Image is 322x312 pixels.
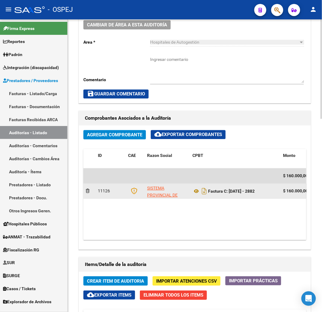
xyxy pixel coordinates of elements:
[143,292,203,298] span: Eliminar Todos los Items
[85,260,305,269] h1: Items/Detalle de la auditoría
[98,188,110,193] span: 11126
[3,38,25,45] span: Reportes
[200,186,208,196] i: Descargar documento
[83,130,146,139] button: Agregar Comprobante
[140,290,207,300] button: Eliminar Todos los Items
[151,130,226,139] button: Exportar Comprobantes
[225,276,281,285] button: Importar Prácticas
[3,286,36,292] span: Casos / Tickets
[3,25,34,32] span: Firma Express
[95,149,126,169] datatable-header-cell: ID
[83,20,171,29] button: Cambiar de área a esta auditoría
[48,3,73,16] span: - OSPEJ
[154,131,162,138] mat-icon: cloud_download
[145,149,190,169] datatable-header-cell: Razon Social
[281,149,314,169] datatable-header-cell: Monto
[150,40,199,45] span: Hospitales de Autogestión
[147,153,172,158] span: Razon Social
[5,6,12,13] mat-icon: menu
[3,51,22,58] span: Padrón
[83,39,150,45] p: Area *
[3,64,59,71] span: Integración (discapacidad)
[283,188,308,193] strong: $ 160.000,00
[301,291,316,306] div: Open Intercom Messenger
[87,91,145,97] span: Guardar Comentario
[229,278,278,284] span: Importar Prácticas
[3,221,47,227] span: Hospitales Públicos
[3,299,51,305] span: Explorador de Archivos
[3,260,15,266] span: SUR
[98,153,102,158] span: ID
[3,77,58,84] span: Prestadores / Proveedores
[87,22,167,28] span: Cambiar de área a esta auditoría
[156,278,217,284] span: Importar Atenciones CSV
[83,76,150,83] p: Comentario
[87,278,144,284] span: Crear Item de Auditoria
[153,276,221,286] button: Importar Atenciones CSV
[87,132,142,138] span: Agregar Comprobante
[128,153,136,158] span: CAE
[147,186,178,204] span: SISTEMA PROVINCIAL DE SALUD
[87,291,94,298] mat-icon: cloud_download
[283,153,295,158] span: Monto
[3,247,39,253] span: Fiscalización RG
[208,189,255,194] strong: Factura C: [DATE] - 2882
[83,276,148,286] button: Crear Item de Auditoria
[85,113,305,123] h1: Comprobantes Asociados a la Auditoría
[126,149,145,169] datatable-header-cell: CAE
[83,89,149,98] button: Guardar Comentario
[310,6,317,13] mat-icon: person
[3,234,50,240] span: ANMAT - Trazabilidad
[190,149,281,169] datatable-header-cell: CPBT
[3,273,20,279] span: SURGE
[87,90,94,97] mat-icon: save
[83,290,135,300] button: Exportar Items
[192,153,203,158] span: CPBT
[283,173,308,178] span: $ 160.000,00
[154,132,222,137] span: Exportar Comprobantes
[87,292,131,298] span: Exportar Items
